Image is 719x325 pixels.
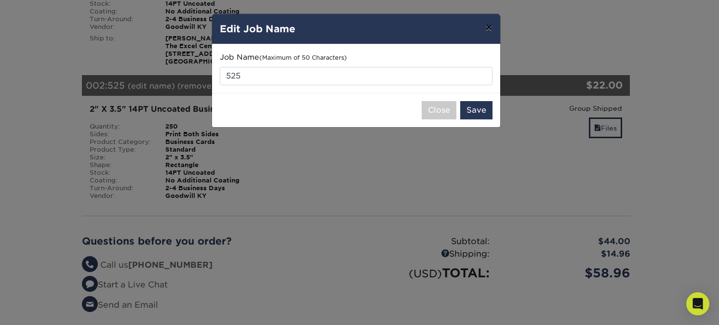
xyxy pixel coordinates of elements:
div: Open Intercom Messenger [686,292,709,315]
label: Job Name [220,52,347,63]
input: Descriptive Name [220,67,493,85]
button: Save [460,101,493,119]
h4: Edit Job Name [220,22,493,36]
button: Close [422,101,456,119]
button: × [478,14,500,41]
small: (Maximum of 50 Characters) [259,54,347,61]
